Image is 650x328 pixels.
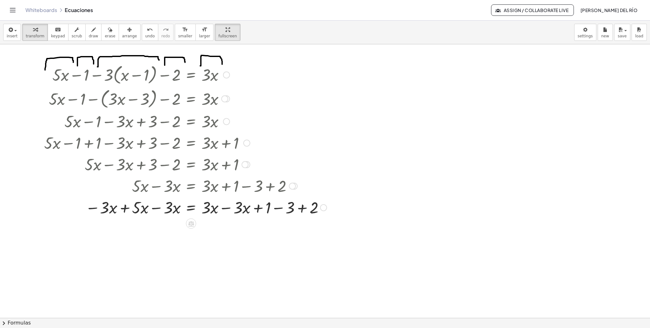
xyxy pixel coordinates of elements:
[574,24,596,41] button: settings
[3,24,21,41] button: insert
[85,24,102,41] button: draw
[48,24,69,41] button: keyboardkeypad
[72,34,82,38] span: scrub
[215,24,240,41] button: fullscreen
[161,34,170,38] span: redo
[147,26,153,34] i: undo
[142,24,158,41] button: undoundo
[199,34,210,38] span: larger
[145,34,155,38] span: undo
[175,24,196,41] button: format_sizesmaller
[68,24,86,41] button: scrub
[186,218,196,229] div: Apply the same math to both sides of the equation
[491,4,574,16] button: Assign / Collaborate Live
[158,24,174,41] button: redoredo
[26,34,44,38] span: transform
[218,34,237,38] span: fullscreen
[182,26,188,34] i: format_size
[89,34,98,38] span: draw
[51,34,65,38] span: keypad
[7,34,17,38] span: insert
[122,34,137,38] span: arrange
[575,4,642,16] button: [PERSON_NAME] del Río
[178,34,192,38] span: smaller
[618,34,627,38] span: save
[105,34,115,38] span: erase
[635,34,643,38] span: load
[632,24,647,41] button: load
[580,7,637,13] span: [PERSON_NAME] del Río
[22,24,48,41] button: transform
[601,34,609,38] span: new
[496,7,568,13] span: Assign / Collaborate Live
[598,24,613,41] button: new
[163,26,169,34] i: redo
[119,24,141,41] button: arrange
[201,26,207,34] i: format_size
[578,34,593,38] span: settings
[195,24,213,41] button: format_sizelarger
[8,5,18,15] button: Toggle navigation
[101,24,119,41] button: erase
[614,24,630,41] button: save
[55,26,61,34] i: keyboard
[25,7,57,13] a: Whiteboards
